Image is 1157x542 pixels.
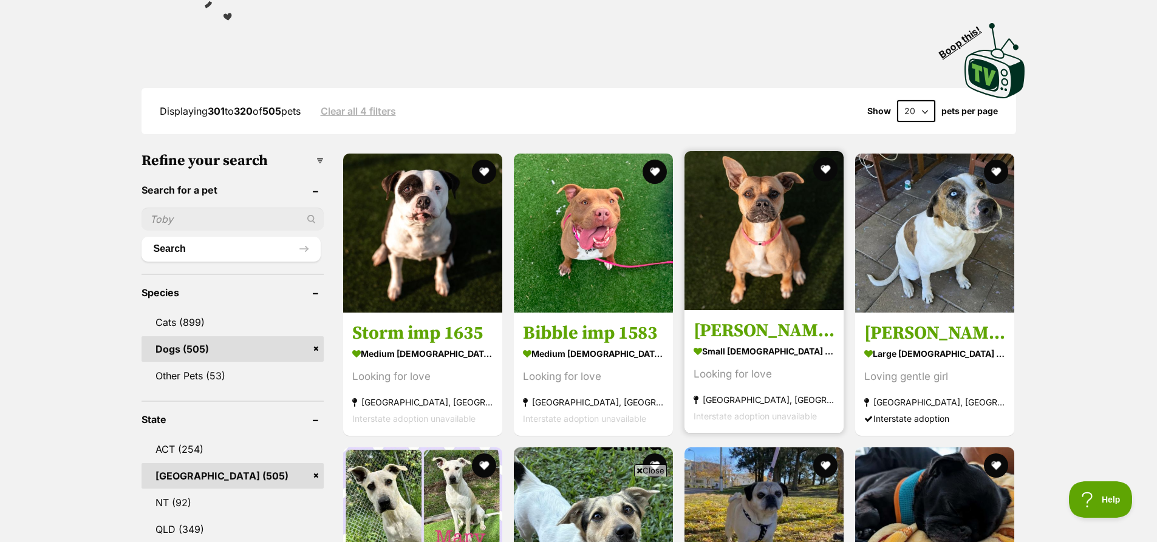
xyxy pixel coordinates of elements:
a: Cats (899) [142,310,324,335]
strong: [GEOGRAPHIC_DATA], [GEOGRAPHIC_DATA] [694,391,834,408]
img: Bibble imp 1583 - American Staffordshire Terrier Dog [514,154,673,313]
button: favourite [813,157,838,181]
div: Looking for love [694,366,834,382]
h3: [PERSON_NAME] imp 1582 [694,319,834,342]
a: [PERSON_NAME] imp 1582 small [DEMOGRAPHIC_DATA] Dog Looking for love [GEOGRAPHIC_DATA], [GEOGRAPH... [684,310,844,433]
strong: 301 [208,105,225,117]
strong: [GEOGRAPHIC_DATA], [GEOGRAPHIC_DATA] [523,394,664,410]
strong: small [DEMOGRAPHIC_DATA] Dog [694,342,834,360]
label: pets per page [941,106,998,116]
span: Displaying to of pets [160,105,301,117]
span: Boop this! [937,16,992,60]
header: State [142,414,324,425]
a: Bibble imp 1583 medium [DEMOGRAPHIC_DATA] Dog Looking for love [GEOGRAPHIC_DATA], [GEOGRAPHIC_DAT... [514,313,673,436]
header: Search for a pet [142,185,324,195]
strong: medium [DEMOGRAPHIC_DATA] Dog [523,345,664,362]
strong: 505 [262,105,281,117]
a: Boop this! [964,12,1025,101]
input: Toby [142,208,324,231]
button: favourite [813,453,838,478]
button: favourite [643,160,667,184]
span: Interstate adoption unavailable [523,413,646,424]
a: [GEOGRAPHIC_DATA] (505) [142,463,324,489]
span: Show [867,106,891,116]
img: Lola imp 1582 - American Staffordshire Terrier x Pug Dog [684,151,844,310]
a: [PERSON_NAME] large [DEMOGRAPHIC_DATA] Dog Loving gentle girl [GEOGRAPHIC_DATA], [GEOGRAPHIC_DATA... [855,313,1014,436]
a: Storm imp 1635 medium [DEMOGRAPHIC_DATA] Dog Looking for love [GEOGRAPHIC_DATA], [GEOGRAPHIC_DATA... [343,313,502,436]
a: Dogs (505) [142,336,324,362]
div: Looking for love [352,368,493,385]
img: Molly - Bull Arab Dog [855,154,1014,313]
button: favourite [472,160,496,184]
strong: medium [DEMOGRAPHIC_DATA] Dog [352,345,493,362]
a: QLD (349) [142,517,324,542]
button: Search [142,237,321,261]
header: Species [142,287,324,298]
div: Looking for love [523,368,664,385]
button: favourite [985,160,1009,184]
strong: [GEOGRAPHIC_DATA], [GEOGRAPHIC_DATA] [352,394,493,410]
a: NT (92) [142,490,324,515]
a: Clear all 4 filters [321,106,396,117]
span: Close [634,464,667,476]
iframe: Advertisement [358,481,800,536]
img: PetRescue TV logo [964,23,1025,98]
strong: 320 [234,105,253,117]
div: Loving gentle girl [864,368,1005,385]
img: Storm imp 1635 - American Staffordshire Terrier Dog [343,154,502,313]
h3: [PERSON_NAME] [864,322,1005,345]
iframe: Help Scout Beacon - Open [1069,481,1133,518]
a: ACT (254) [142,436,324,462]
button: favourite [985,453,1009,478]
h3: Refine your search [142,152,324,169]
button: favourite [643,453,667,478]
button: favourite [472,453,496,478]
a: Other Pets (53) [142,363,324,388]
div: Interstate adoption [864,410,1005,427]
strong: [GEOGRAPHIC_DATA], [GEOGRAPHIC_DATA] [864,394,1005,410]
span: Interstate adoption unavailable [694,411,817,421]
strong: large [DEMOGRAPHIC_DATA] Dog [864,345,1005,362]
span: Interstate adoption unavailable [352,413,476,424]
h3: Bibble imp 1583 [523,322,664,345]
h3: Storm imp 1635 [352,322,493,345]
